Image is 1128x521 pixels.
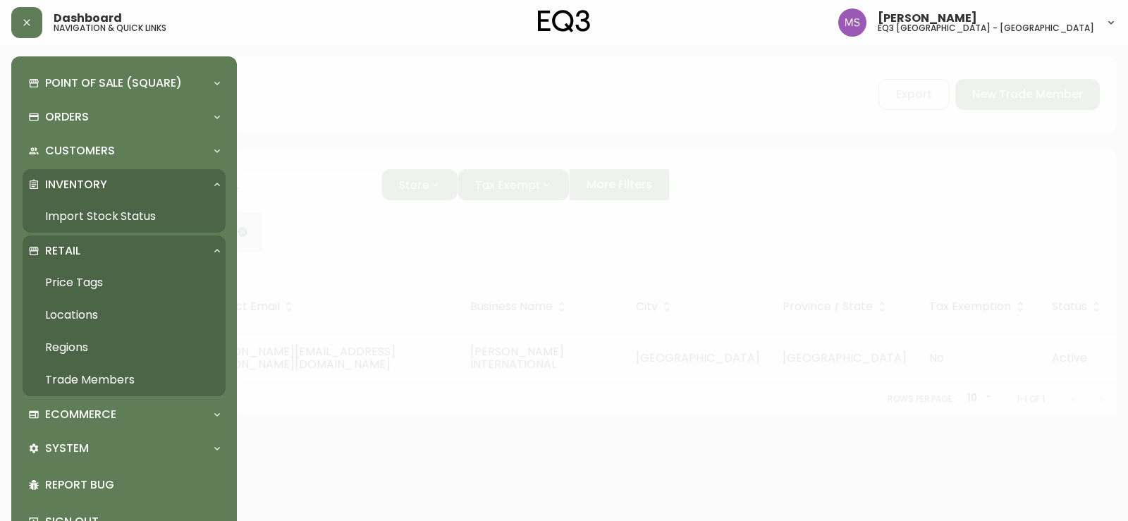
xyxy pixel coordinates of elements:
[23,399,226,430] div: Ecommerce
[838,8,866,37] img: 1b6e43211f6f3cc0b0729c9049b8e7af
[45,109,89,125] p: Orders
[54,24,166,32] h5: navigation & quick links
[23,331,226,364] a: Regions
[23,235,226,266] div: Retail
[23,68,226,99] div: Point of Sale (Square)
[45,441,89,456] p: System
[45,143,115,159] p: Customers
[538,10,590,32] img: logo
[23,266,226,299] a: Price Tags
[45,477,220,493] p: Report Bug
[23,135,226,166] div: Customers
[878,24,1094,32] h5: eq3 [GEOGRAPHIC_DATA] - [GEOGRAPHIC_DATA]
[23,467,226,503] div: Report Bug
[23,299,226,331] a: Locations
[45,243,80,259] p: Retail
[23,102,226,133] div: Orders
[45,177,107,192] p: Inventory
[23,169,226,200] div: Inventory
[23,433,226,464] div: System
[23,200,226,233] a: Import Stock Status
[45,75,182,91] p: Point of Sale (Square)
[45,407,116,422] p: Ecommerce
[878,13,977,24] span: [PERSON_NAME]
[54,13,122,24] span: Dashboard
[23,364,226,396] a: Trade Members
